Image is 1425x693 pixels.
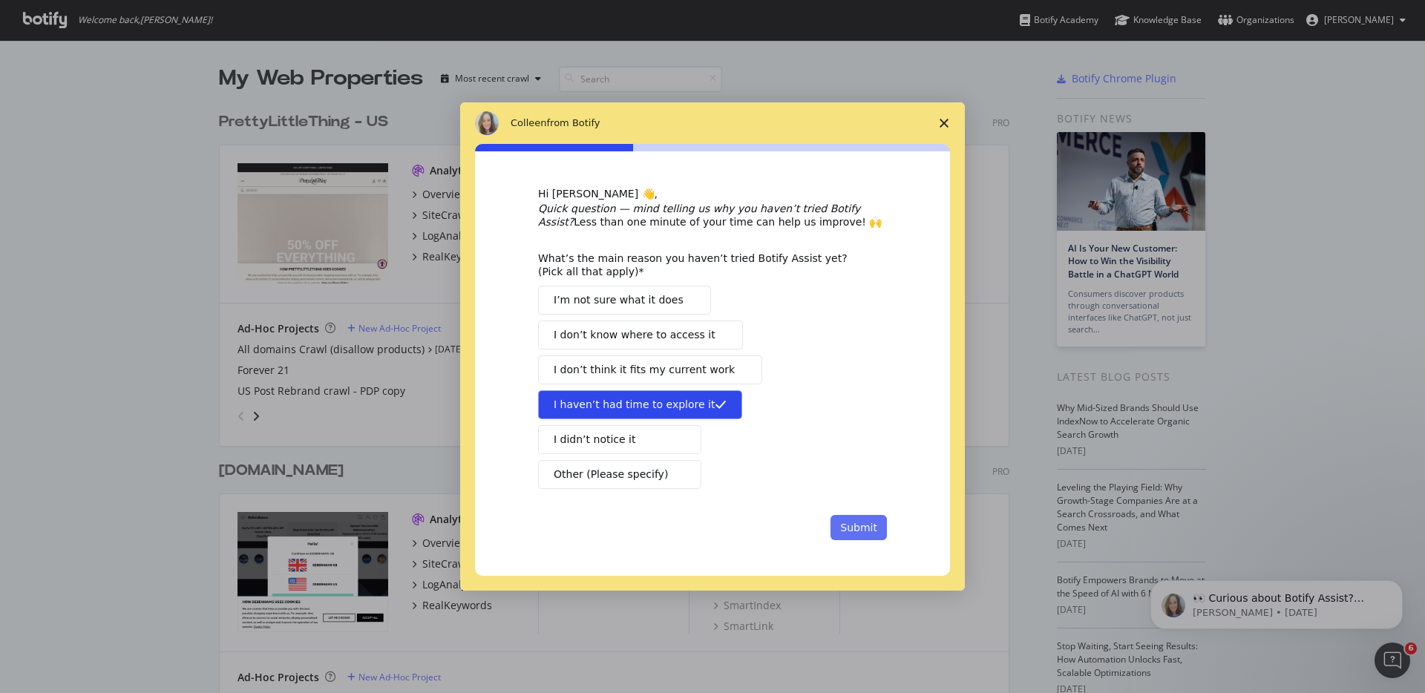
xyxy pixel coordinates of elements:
[538,321,743,349] button: I don’t know where to access it
[33,45,57,68] img: Profile image for Colleen
[538,425,701,454] button: I didn’t notice it
[923,102,965,144] span: Close survey
[554,467,668,482] span: Other (Please specify)
[538,203,860,228] i: Quick question — mind telling us why you haven’t tried Botify Assist?
[538,390,742,419] button: I haven’t had time to explore it
[538,460,701,489] button: Other (Please specify)
[554,327,715,343] span: I don’t know where to access it
[554,397,715,413] span: I haven’t had time to explore it
[538,252,865,278] div: What’s the main reason you haven’t tried Botify Assist yet? (Pick all that apply)
[831,515,887,540] button: Submit
[22,31,275,80] div: message notification from Colleen, 6d ago. 👀 Curious about Botify Assist? Check out these use cas...
[538,355,762,384] button: I don’t think it fits my current work
[538,286,711,315] button: I’m not sure what it does
[65,42,256,57] p: 👀 Curious about Botify Assist? Check out these use cases to explore what Assist can do!
[538,187,887,202] div: Hi [PERSON_NAME] 👋,
[65,57,256,70] p: Message from Colleen, sent 6d ago
[511,117,547,128] span: Colleen
[554,362,735,378] span: I don’t think it fits my current work
[475,111,499,135] img: Profile image for Colleen
[538,202,887,229] div: Less than one minute of your time can help us improve! 🙌
[554,432,635,447] span: I didn’t notice it
[547,117,600,128] span: from Botify
[554,292,684,308] span: I’m not sure what it does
